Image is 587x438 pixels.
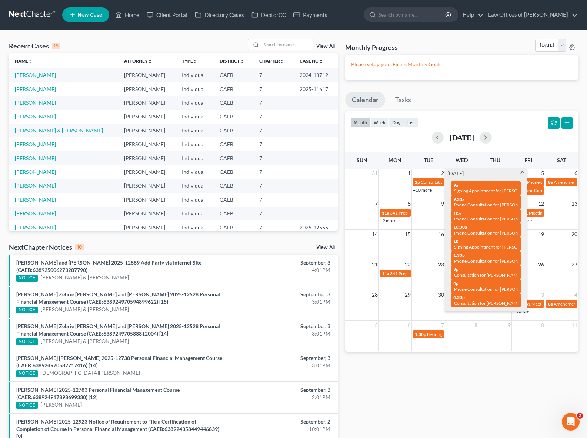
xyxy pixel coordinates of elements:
[294,82,338,96] td: 2025-11617
[537,199,545,208] span: 12
[380,218,396,223] a: +2 more
[231,330,330,337] div: 3:01PM
[351,61,572,68] p: Please setup your Firm's Monthly Goals
[571,230,578,239] span: 20
[454,188,537,193] span: Signing Appointment for [PERSON_NAME]
[214,220,253,234] td: CAEB
[214,96,253,109] td: CAEB
[176,82,214,96] td: Individual
[118,220,176,234] td: [PERSON_NAME]
[214,137,253,151] td: CAEB
[253,179,294,193] td: 7
[484,8,578,21] a: Law Offices of [PERSON_NAME]
[15,141,56,147] a: [PERSON_NAME]
[540,290,545,299] span: 3
[214,124,253,137] td: CAEB
[507,321,511,330] span: 9
[371,290,378,299] span: 28
[253,151,294,165] td: 7
[15,224,56,230] a: [PERSON_NAME]
[176,137,214,151] td: Individual
[143,8,191,21] a: Client Portal
[16,323,220,337] a: [PERSON_NAME] Zebrie [PERSON_NAME] and [PERSON_NAME] 2025-12528 Personal Financial Management Cou...
[459,8,484,21] a: Help
[374,321,378,330] span: 5
[118,82,176,96] td: [PERSON_NAME]
[182,58,197,64] a: Typeunfold_more
[231,298,330,306] div: 3:01PM
[16,355,222,368] a: [PERSON_NAME] [PERSON_NAME] 2025-12738 Personal Financial Management Course (CAEB:638924970582717...
[548,301,553,307] span: 8a
[253,165,294,179] td: 7
[316,245,335,250] a: View All
[261,39,313,50] input: Search by name...
[427,331,524,337] span: Hearing for [PERSON_NAME] & [PERSON_NAME]
[231,362,330,369] div: 3:01PM
[554,301,581,307] span: Amendments:
[16,275,38,282] div: NOTICE
[371,260,378,269] span: 21
[453,266,458,272] span: 3p
[15,210,56,216] a: [PERSON_NAME]
[15,100,56,106] a: [PERSON_NAME]
[220,58,244,64] a: Districtunfold_more
[374,199,378,208] span: 7
[453,210,461,216] span: 10a
[404,230,411,239] span: 15
[407,199,411,208] span: 8
[345,92,385,108] a: Calendar
[562,413,580,431] iframe: Intercom live chat
[390,210,450,216] span: 341 Prep for [PERSON_NAME]
[371,230,378,239] span: 14
[454,300,521,306] span: Consultation for [PERSON_NAME]
[176,68,214,82] td: Individual
[75,244,84,250] div: 10
[214,151,253,165] td: CAEB
[253,68,294,82] td: 7
[294,68,338,82] td: 2024-13712
[231,386,330,394] div: September, 3
[253,110,294,124] td: 7
[378,8,446,21] input: Search by name...
[118,96,176,109] td: [PERSON_NAME]
[259,58,284,64] a: Chapterunfold_more
[214,207,253,220] td: CAEB
[440,169,445,178] span: 2
[537,321,545,330] span: 10
[540,169,545,178] span: 5
[454,272,542,278] span: Consultation for [PERSON_NAME], Inaudible
[571,321,578,330] span: 11
[513,309,529,314] a: +3 more
[456,157,468,163] span: Wed
[571,260,578,269] span: 27
[513,218,532,223] a: +18 more
[16,307,38,313] div: NOTICE
[389,117,404,127] button: day
[404,117,418,127] button: list
[404,290,411,299] span: 29
[554,179,581,185] span: Amendments:
[118,137,176,151] td: [PERSON_NAME]
[118,207,176,220] td: [PERSON_NAME]
[371,169,378,178] span: 31
[424,157,433,163] span: Tue
[450,134,474,141] h2: [DATE]
[370,117,389,127] button: week
[41,274,129,281] a: [PERSON_NAME] & [PERSON_NAME]
[231,354,330,362] div: September, 3
[415,331,426,337] span: 1:30p
[118,165,176,179] td: [PERSON_NAME]
[231,259,330,266] div: September, 3
[357,157,367,163] span: Sun
[537,230,545,239] span: 19
[191,8,248,21] a: Directory Cases
[253,207,294,220] td: 7
[454,230,535,236] span: Phone Consultation for [PERSON_NAME]
[413,187,432,193] a: +10 more
[577,413,583,419] span: 2
[176,110,214,124] td: Individual
[453,294,465,300] span: 4:30p
[176,96,214,109] td: Individual
[214,179,253,193] td: CAEB
[253,137,294,151] td: 7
